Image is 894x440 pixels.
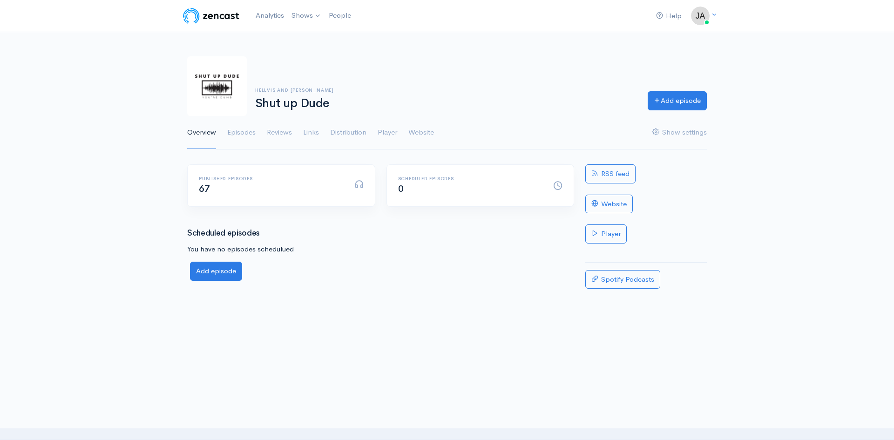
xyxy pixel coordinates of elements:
img: ZenCast Logo [182,7,241,25]
h6: Published episodes [199,176,343,181]
a: Add episode [648,91,707,110]
a: Distribution [330,116,366,149]
a: Player [585,224,627,244]
a: Episodes [227,116,256,149]
a: Analytics [252,6,288,26]
h6: Scheduled episodes [398,176,542,181]
a: Spotify Podcasts [585,270,660,289]
h1: Shut up Dude [255,97,637,110]
a: Add episode [190,262,242,281]
h6: hellvis and [PERSON_NAME] [255,88,637,93]
a: RSS feed [585,164,636,183]
a: People [325,6,355,26]
a: Links [303,116,319,149]
a: Help [652,6,685,26]
h3: Scheduled episodes [187,229,574,238]
p: You have no episodes schedulued [187,244,574,255]
a: Website [585,195,633,214]
a: Show settings [652,116,707,149]
a: Shows [288,6,325,26]
a: Reviews [267,116,292,149]
span: 0 [398,183,404,195]
a: Website [408,116,434,149]
a: Player [378,116,397,149]
img: ... [691,7,710,25]
span: 67 [199,183,210,195]
a: Overview [187,116,216,149]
